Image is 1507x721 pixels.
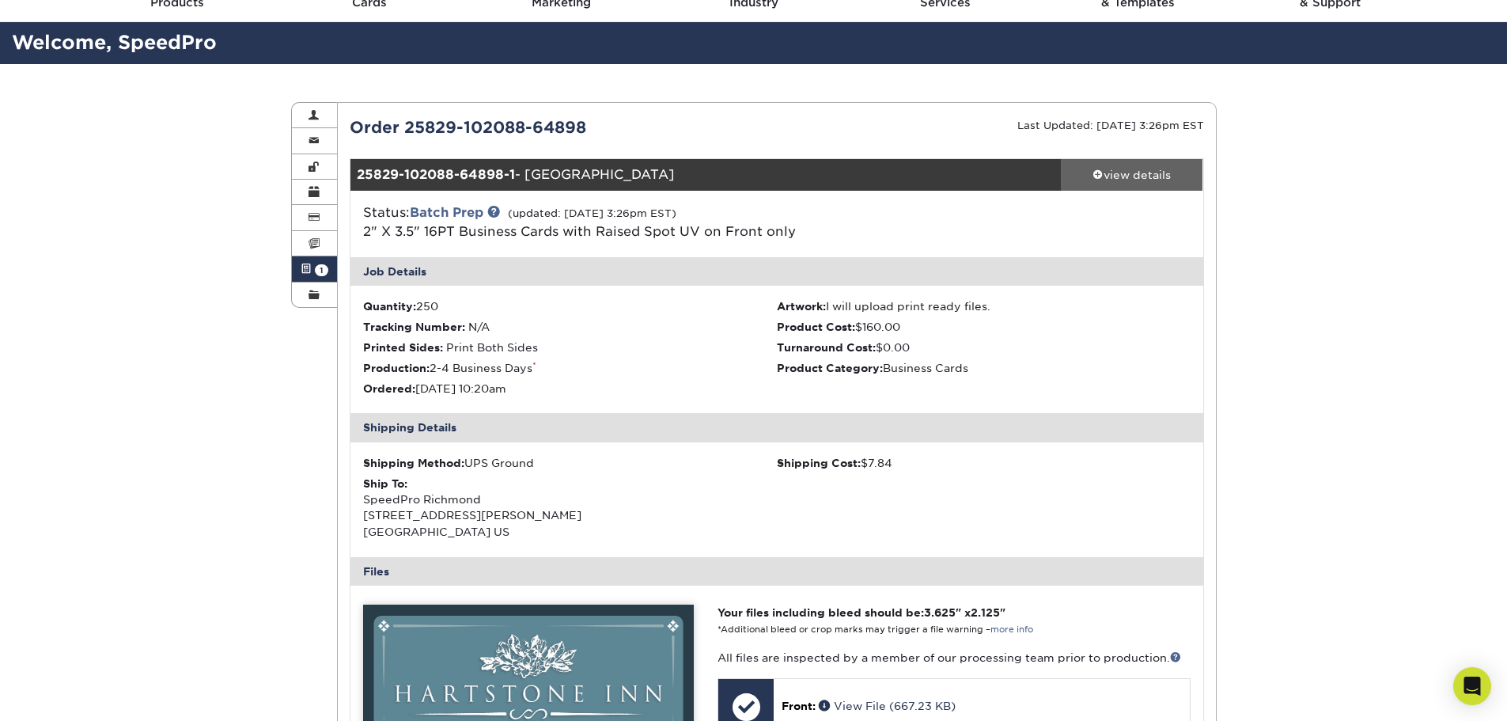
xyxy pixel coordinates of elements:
a: View File (667.23 KB) [819,700,956,712]
strong: Product Category: [777,362,883,374]
strong: Shipping Cost: [777,457,861,469]
span: Print Both Sides [446,341,538,354]
strong: Product Cost: [777,321,855,333]
div: $7.84 [777,455,1191,471]
span: N/A [468,321,490,333]
strong: 25829-102088-64898-1 [357,167,515,182]
strong: Ship To: [363,477,407,490]
li: I will upload print ready files. [777,298,1191,314]
a: 2" X 3.5" 16PT Business Cards with Raised Spot UV on Front only [363,224,796,239]
strong: Shipping Method: [363,457,464,469]
div: Status: [351,203,918,241]
small: (updated: [DATE] 3:26pm EST) [508,207,676,219]
a: view details [1061,159,1203,191]
div: Files [350,557,1203,586]
small: *Additional bleed or crop marks may trigger a file warning – [718,624,1033,635]
li: Business Cards [777,360,1191,376]
li: 250 [363,298,777,314]
a: more info [990,624,1033,635]
strong: Tracking Number: [363,321,465,333]
strong: Turnaround Cost: [777,341,876,354]
div: Shipping Details [350,413,1203,442]
div: UPS Ground [363,455,777,471]
p: All files are inspected by a member of our processing team prior to production. [718,650,1190,666]
strong: Quantity: [363,300,416,313]
div: Order 25829-102088-64898 [338,116,777,139]
div: - [GEOGRAPHIC_DATA] [350,159,1061,191]
strong: Ordered: [363,382,415,395]
span: 3.625 [924,606,956,619]
strong: Artwork: [777,300,826,313]
iframe: Google Customer Reviews [4,673,134,715]
li: 2-4 Business Days [363,360,777,376]
div: SpeedPro Richmond [STREET_ADDRESS][PERSON_NAME] [GEOGRAPHIC_DATA] US [363,476,777,541]
li: $0.00 [777,340,1191,355]
div: view details [1061,167,1203,183]
span: 2.125 [971,606,1000,619]
strong: Printed Sides: [363,341,443,354]
a: 1 [292,256,338,282]
strong: Production: [363,362,430,374]
span: 1 [315,264,328,276]
div: Open Intercom Messenger [1453,667,1491,705]
strong: Your files including bleed should be: " x " [718,606,1005,619]
li: $160.00 [777,319,1191,335]
li: [DATE] 10:20am [363,381,777,397]
span: Front: [782,700,816,712]
small: Last Updated: [DATE] 3:26pm EST [1017,120,1204,131]
a: Batch Prep [410,205,483,220]
div: Job Details [350,257,1203,286]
